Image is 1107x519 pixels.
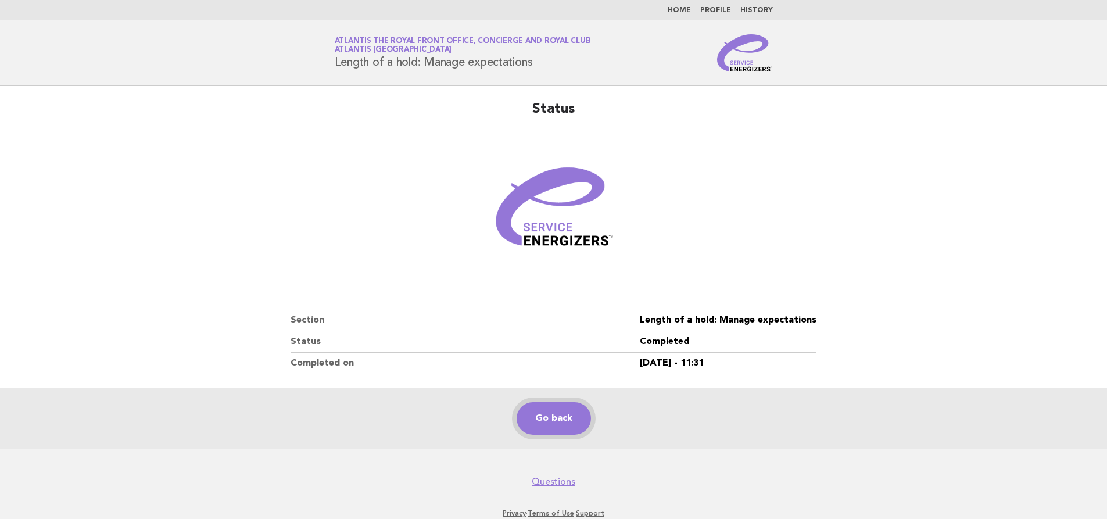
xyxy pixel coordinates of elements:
a: Privacy [503,509,526,517]
a: History [740,7,773,14]
dd: [DATE] - 11:31 [640,353,816,374]
dt: Section [291,310,640,331]
a: Profile [700,7,731,14]
a: Home [668,7,691,14]
a: Questions [532,476,575,488]
img: Verified [484,142,624,282]
a: Atlantis The Royal Front Office, Concierge and Royal ClubAtlantis [GEOGRAPHIC_DATA] [335,37,591,53]
a: Go back [517,402,591,435]
dd: Completed [640,331,816,353]
dt: Completed on [291,353,640,374]
span: Atlantis [GEOGRAPHIC_DATA] [335,46,452,54]
a: Terms of Use [528,509,574,517]
h1: Length of a hold: Manage expectations [335,38,591,68]
dd: Length of a hold: Manage expectations [640,310,816,331]
dt: Status [291,331,640,353]
a: Support [576,509,604,517]
img: Service Energizers [717,34,773,71]
p: · · [198,509,909,518]
h2: Status [291,100,816,128]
